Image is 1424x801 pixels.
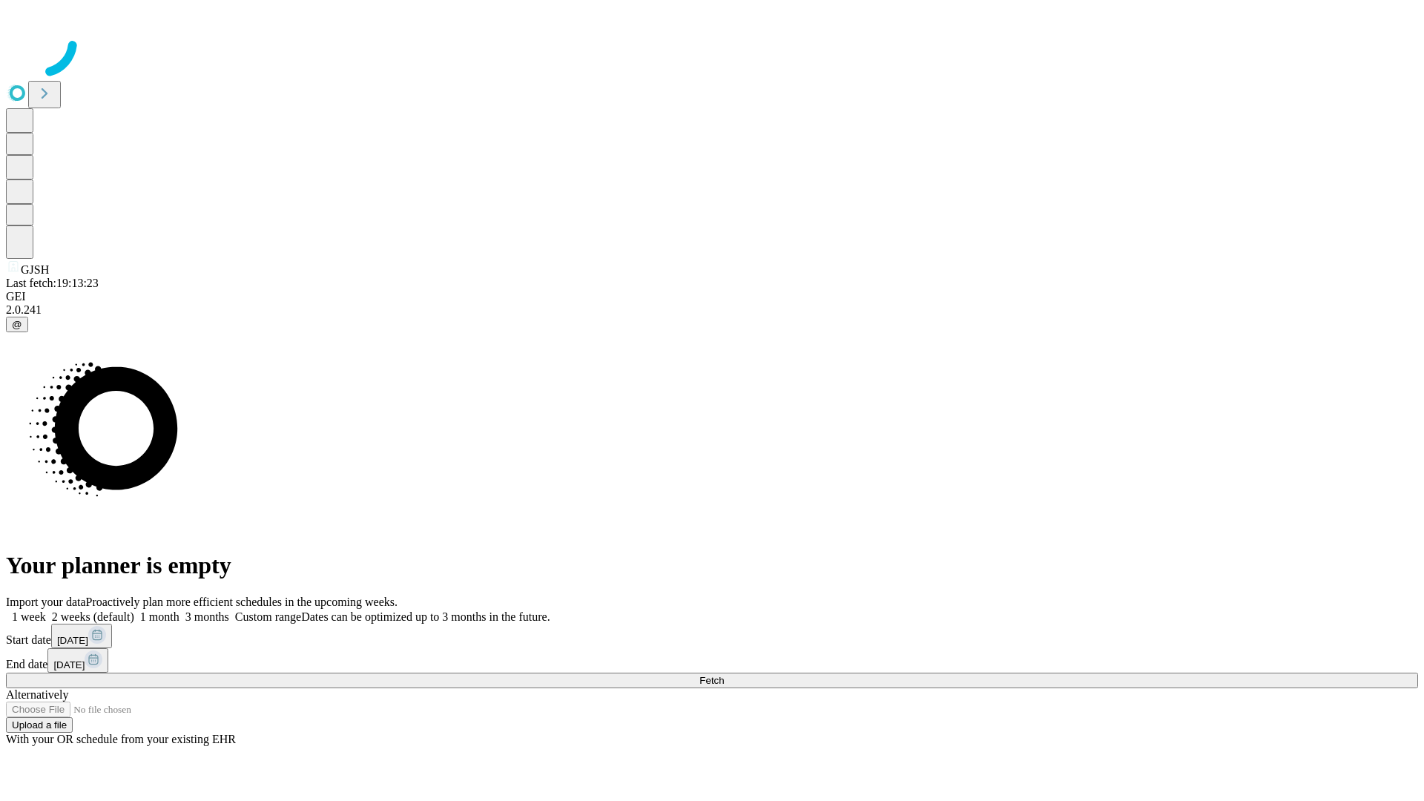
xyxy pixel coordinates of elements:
[6,317,28,332] button: @
[140,610,179,623] span: 1 month
[6,733,236,745] span: With your OR schedule from your existing EHR
[6,290,1418,303] div: GEI
[6,717,73,733] button: Upload a file
[6,624,1418,648] div: Start date
[86,596,398,608] span: Proactively plan more efficient schedules in the upcoming weeks.
[52,610,134,623] span: 2 weeks (default)
[53,659,85,670] span: [DATE]
[699,675,724,686] span: Fetch
[185,610,229,623] span: 3 months
[6,552,1418,579] h1: Your planner is empty
[6,277,99,289] span: Last fetch: 19:13:23
[235,610,301,623] span: Custom range
[12,610,46,623] span: 1 week
[12,319,22,330] span: @
[6,303,1418,317] div: 2.0.241
[6,673,1418,688] button: Fetch
[301,610,550,623] span: Dates can be optimized up to 3 months in the future.
[57,635,88,646] span: [DATE]
[6,688,68,701] span: Alternatively
[6,596,86,608] span: Import your data
[51,624,112,648] button: [DATE]
[6,648,1418,673] div: End date
[47,648,108,673] button: [DATE]
[21,263,49,276] span: GJSH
